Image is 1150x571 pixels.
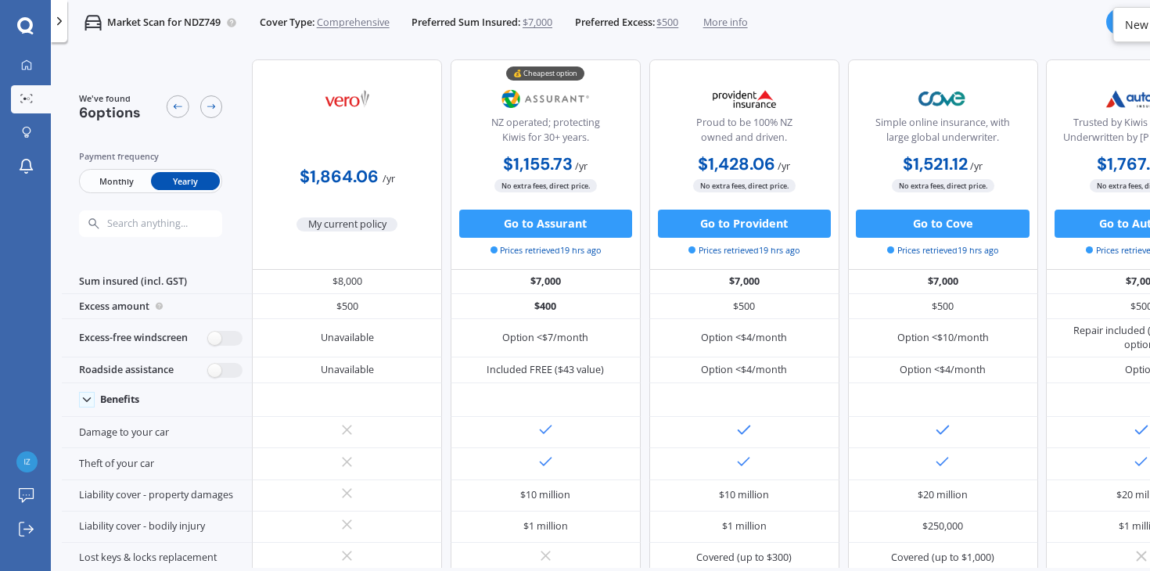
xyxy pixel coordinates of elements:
button: Go to Provident [658,210,831,238]
div: Excess-free windscreen [62,319,252,358]
div: Option <$10/month [897,331,989,345]
div: Theft of your car [62,448,252,479]
span: 6 options [79,103,141,122]
div: Proud to be 100% NZ owned and driven. [661,116,827,151]
img: Assurant.png [499,81,592,117]
span: / yr [778,160,790,173]
div: Option <$4/month [701,363,787,377]
div: Sum insured (incl. GST) [62,270,252,295]
span: Prices retrieved 19 hrs ago [887,244,998,257]
div: Damage to your car [62,417,252,448]
div: NZ operated; protecting Kiwis for 30+ years. [462,116,628,151]
span: Cover Type: [260,16,314,30]
div: Excess amount [62,294,252,319]
img: fedfc6766655c2b6bb2e85c7637d85b0 [16,451,38,472]
div: Included FREE ($43 value) [487,363,604,377]
span: Preferred Sum Insured: [411,16,520,30]
button: Go to Assurant [459,210,632,238]
span: No extra fees, direct price. [494,179,597,192]
div: Simple online insurance, with large global underwriter. [860,116,1026,151]
div: $8,000 [252,270,442,295]
div: Payment frequency [79,149,223,163]
div: Option <$4/month [900,363,986,377]
div: Roadside assistance [62,357,252,382]
span: / yr [575,160,588,173]
div: Option <$4/month [701,331,787,345]
div: $500 [649,294,839,319]
div: $500 [252,294,442,319]
div: Option <$7/month [502,331,588,345]
div: $10 million [520,488,570,502]
div: Covered (up to $1,000) [891,551,994,565]
div: $400 [451,294,641,319]
img: Provident.png [698,81,791,117]
div: $20 million [918,488,968,502]
div: $10 million [719,488,769,502]
b: $1,155.73 [503,153,573,175]
b: $1,428.06 [698,153,775,175]
span: My current policy [296,217,397,232]
div: Benefits [100,393,139,406]
span: Monthly [81,172,150,190]
div: Covered (up to $300) [696,551,792,565]
div: $1 million [722,519,767,533]
div: $7,000 [848,270,1038,295]
button: Go to Cove [856,210,1029,238]
img: Vero.png [300,81,394,117]
b: $1,864.06 [300,166,379,188]
input: Search anything... [106,217,249,230]
span: Prices retrieved 19 hrs ago [688,244,800,257]
div: Liability cover - bodily injury [62,512,252,543]
div: $500 [848,294,1038,319]
div: Unavailable [321,363,374,377]
img: Cove.webp [897,81,990,117]
img: car.f15378c7a67c060ca3f3.svg [84,14,102,31]
span: Comprehensive [317,16,390,30]
div: Liability cover - property damages [62,480,252,512]
span: / yr [970,160,983,173]
span: No extra fees, direct price. [693,179,796,192]
span: $7,000 [523,16,552,30]
p: Market Scan for NDZ749 [107,16,221,30]
b: $1,521.12 [903,153,968,175]
div: $250,000 [922,519,963,533]
div: Unavailable [321,331,374,345]
span: We've found [79,92,141,105]
span: $500 [656,16,678,30]
span: More info [703,16,748,30]
span: No extra fees, direct price. [892,179,994,192]
span: Yearly [151,172,220,190]
span: / yr [383,172,395,185]
span: Prices retrieved 19 hrs ago [491,244,602,257]
span: Preferred Excess: [575,16,655,30]
div: 💰 Cheapest option [506,66,584,81]
div: $1 million [523,519,568,533]
div: $7,000 [649,270,839,295]
div: $7,000 [451,270,641,295]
